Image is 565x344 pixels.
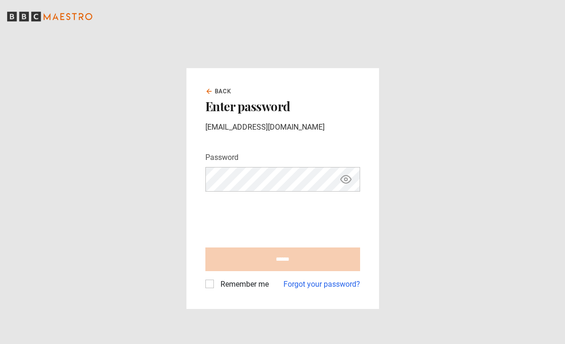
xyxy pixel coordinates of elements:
span: Back [215,87,232,96]
button: Show password [338,171,354,188]
a: Back [205,87,232,96]
label: Password [205,152,238,163]
a: Forgot your password? [283,279,360,290]
h2: Enter password [205,99,360,114]
label: Remember me [217,279,269,290]
p: [EMAIL_ADDRESS][DOMAIN_NAME] [205,122,360,133]
svg: BBC Maestro [7,9,92,24]
iframe: reCAPTCHA [205,199,349,236]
